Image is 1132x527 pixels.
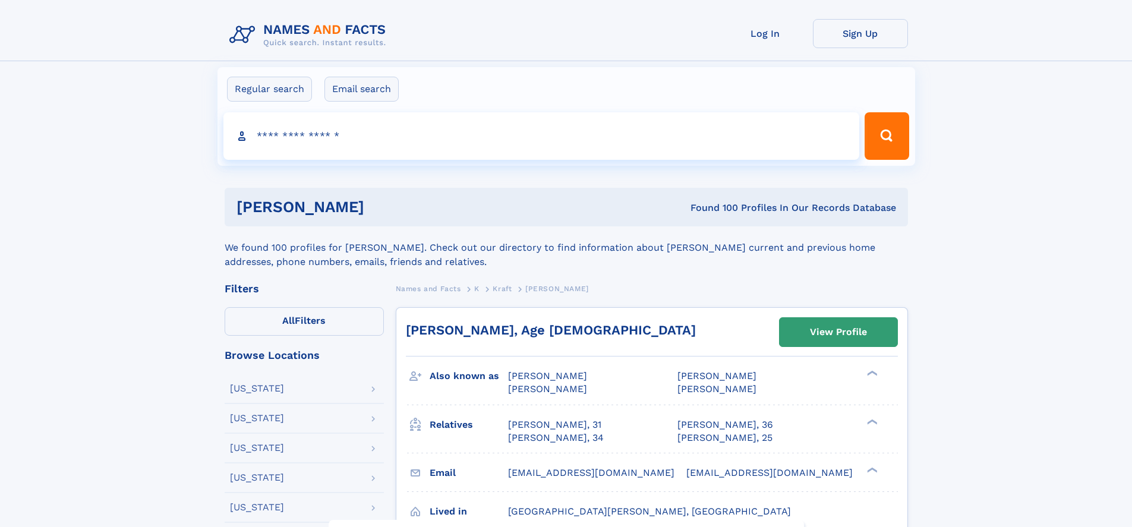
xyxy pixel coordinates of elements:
a: [PERSON_NAME], 34 [508,431,604,444]
div: [US_STATE] [230,414,284,423]
span: K [474,285,480,293]
button: Search Button [865,112,909,160]
div: We found 100 profiles for [PERSON_NAME]. Check out our directory to find information about [PERSO... [225,226,908,269]
label: Email search [324,77,399,102]
a: K [474,281,480,296]
a: Kraft [493,281,512,296]
div: ❯ [864,418,878,425]
span: [EMAIL_ADDRESS][DOMAIN_NAME] [508,467,674,478]
h3: Relatives [430,415,508,435]
div: [US_STATE] [230,503,284,512]
h1: [PERSON_NAME] [237,200,528,214]
div: [US_STATE] [230,473,284,482]
div: [US_STATE] [230,443,284,453]
a: Sign Up [813,19,908,48]
span: Kraft [493,285,512,293]
h3: Lived in [430,501,508,522]
label: Regular search [227,77,312,102]
div: View Profile [810,318,867,346]
img: Logo Names and Facts [225,19,396,51]
a: View Profile [780,318,897,346]
div: Filters [225,283,384,294]
input: search input [223,112,860,160]
span: All [282,315,295,326]
div: ❯ [864,370,878,377]
a: [PERSON_NAME], 25 [677,431,772,444]
span: [PERSON_NAME] [508,383,587,395]
span: [GEOGRAPHIC_DATA][PERSON_NAME], [GEOGRAPHIC_DATA] [508,506,791,517]
span: [PERSON_NAME] [677,370,756,381]
a: [PERSON_NAME], 31 [508,418,601,431]
div: [US_STATE] [230,384,284,393]
a: [PERSON_NAME], Age [DEMOGRAPHIC_DATA] [406,323,696,337]
span: [EMAIL_ADDRESS][DOMAIN_NAME] [686,467,853,478]
h3: Email [430,463,508,483]
div: Found 100 Profiles In Our Records Database [527,201,896,214]
label: Filters [225,307,384,336]
span: [PERSON_NAME] [525,285,589,293]
a: [PERSON_NAME], 36 [677,418,773,431]
div: ❯ [864,466,878,474]
a: Names and Facts [396,281,461,296]
div: Browse Locations [225,350,384,361]
a: Log In [718,19,813,48]
span: [PERSON_NAME] [508,370,587,381]
h3: Also known as [430,366,508,386]
span: [PERSON_NAME] [677,383,756,395]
